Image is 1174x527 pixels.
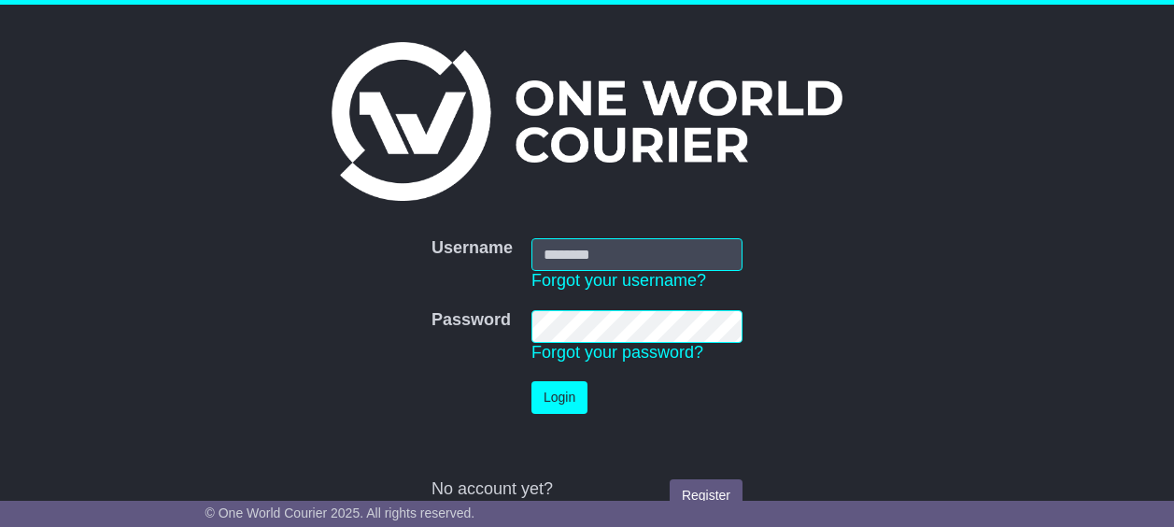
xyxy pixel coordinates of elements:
[431,238,513,259] label: Username
[431,479,743,500] div: No account yet?
[332,42,842,201] img: One World
[531,271,706,290] a: Forgot your username?
[670,479,743,512] a: Register
[205,506,475,520] span: © One World Courier 2025. All rights reserved.
[531,381,587,414] button: Login
[531,343,703,362] a: Forgot your password?
[431,310,511,331] label: Password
